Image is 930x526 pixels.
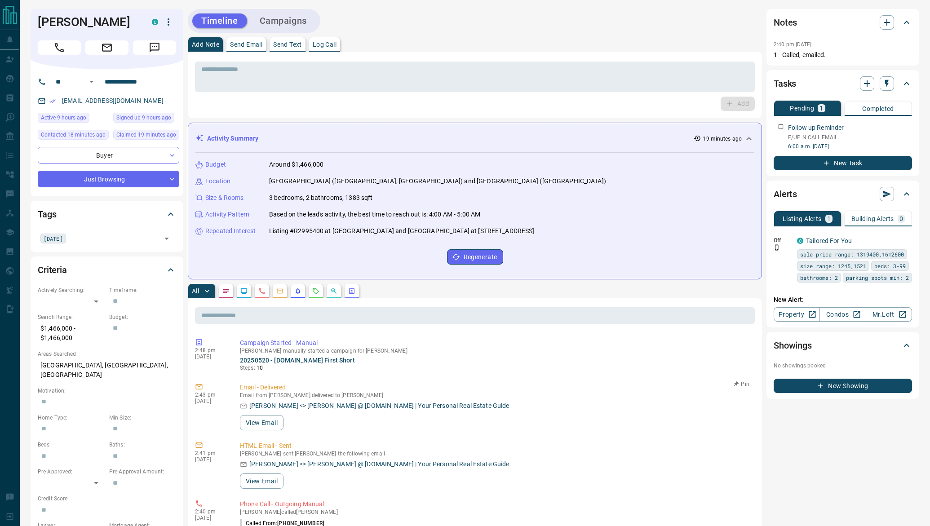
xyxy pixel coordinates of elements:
[38,358,176,382] p: [GEOGRAPHIC_DATA], [GEOGRAPHIC_DATA], [GEOGRAPHIC_DATA]
[113,113,179,125] div: Thu Aug 14 2025
[312,287,319,295] svg: Requests
[192,13,247,28] button: Timeline
[273,41,302,48] p: Send Text
[806,237,852,244] a: Tailored For You
[774,183,912,205] div: Alerts
[116,130,176,139] span: Claimed 19 minutes ago
[113,130,179,142] div: Thu Aug 14 2025
[819,105,823,111] p: 1
[251,13,316,28] button: Campaigns
[269,193,372,203] p: 3 bedrooms, 2 bathrooms, 1383 sqft
[276,287,283,295] svg: Emails
[38,207,56,221] h2: Tags
[38,130,109,142] div: Thu Aug 14 2025
[38,286,105,294] p: Actively Searching:
[41,130,106,139] span: Contacted 18 minutes ago
[240,441,751,451] p: HTML Email - Sent
[774,307,820,322] a: Property
[38,414,105,422] p: Home Type:
[774,335,912,356] div: Showings
[257,365,263,371] span: 10
[38,263,67,277] h2: Criteria
[774,379,912,393] button: New Showing
[788,142,912,150] p: 6:00 a.m. [DATE]
[192,288,199,294] p: All
[313,41,337,48] p: Log Call
[269,226,535,236] p: Listing #R2995400 at [GEOGRAPHIC_DATA] and [GEOGRAPHIC_DATA] at [STREET_ADDRESS]
[195,347,226,354] p: 2:48 pm
[38,15,138,29] h1: [PERSON_NAME]
[788,123,844,133] p: Follow up Reminder
[195,450,226,456] p: 2:41 pm
[109,414,176,422] p: Min Size:
[348,287,355,295] svg: Agent Actions
[774,236,792,244] p: Off
[240,338,751,348] p: Campaign Started - Manual
[269,177,606,186] p: [GEOGRAPHIC_DATA] ([GEOGRAPHIC_DATA], [GEOGRAPHIC_DATA]) and [GEOGRAPHIC_DATA] ([GEOGRAPHIC_DATA])
[846,273,909,282] span: parking spots min: 2
[86,76,97,87] button: Open
[800,261,866,270] span: size range: 1245,1521
[774,362,912,370] p: No showings booked
[195,508,226,515] p: 2:40 pm
[774,156,912,170] button: New Task
[774,12,912,33] div: Notes
[62,97,164,104] a: [EMAIL_ADDRESS][DOMAIN_NAME]
[195,398,226,404] p: [DATE]
[774,41,812,48] p: 2:40 pm [DATE]
[160,232,173,245] button: Open
[38,468,105,476] p: Pre-Approved:
[195,456,226,463] p: [DATE]
[258,287,266,295] svg: Calls
[38,441,105,449] p: Beds:
[240,509,751,515] p: [PERSON_NAME] called [PERSON_NAME]
[205,177,230,186] p: Location
[38,495,176,503] p: Credit Score:
[851,216,894,222] p: Building Alerts
[819,307,866,322] a: Condos
[38,171,179,187] div: Just Browsing
[866,307,912,322] a: Mr.Loft
[192,41,219,48] p: Add Note
[205,160,226,169] p: Budget
[249,401,509,411] p: [PERSON_NAME] <> [PERSON_NAME] @ [DOMAIN_NAME] | Your Personal Real Estate Guide
[109,468,176,476] p: Pre-Approval Amount:
[269,210,480,219] p: Based on the lead's activity, the best time to reach out is: 4:00 AM - 5:00 AM
[240,392,751,398] p: Email from [PERSON_NAME] delivered to [PERSON_NAME]
[109,313,176,321] p: Budget:
[195,515,226,521] p: [DATE]
[774,76,796,91] h2: Tasks
[447,249,503,265] button: Regenerate
[38,313,105,321] p: Search Range:
[790,105,814,111] p: Pending
[703,135,742,143] p: 19 minutes ago
[38,40,81,55] span: Call
[797,238,803,244] div: condos.ca
[38,350,176,358] p: Areas Searched:
[222,287,230,295] svg: Notes
[240,287,248,295] svg: Lead Browsing Activity
[774,187,797,201] h2: Alerts
[38,321,105,345] p: $1,466,000 - $1,466,000
[38,113,109,125] div: Thu Aug 14 2025
[38,259,176,281] div: Criteria
[774,244,780,251] svg: Push Notification Only
[800,273,838,282] span: bathrooms: 2
[800,250,904,259] span: sale price range: 1319400,1612600
[240,357,355,364] a: 20250520 - [DOMAIN_NAME] First Short
[41,113,86,122] span: Active 9 hours ago
[249,460,509,469] p: [PERSON_NAME] <> [PERSON_NAME] @ [DOMAIN_NAME] | Your Personal Real Estate Guide
[49,98,56,104] svg: Email Verified
[774,50,912,60] p: 1 - Called, emailed.
[133,40,176,55] span: Message
[109,286,176,294] p: Timeframe:
[330,287,337,295] svg: Opportunities
[44,234,63,243] span: [DATE]
[85,40,128,55] span: Email
[899,216,903,222] p: 0
[874,261,906,270] span: beds: 3-99
[774,15,797,30] h2: Notes
[207,134,258,143] p: Activity Summary
[240,415,283,430] button: View Email
[240,473,283,489] button: View Email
